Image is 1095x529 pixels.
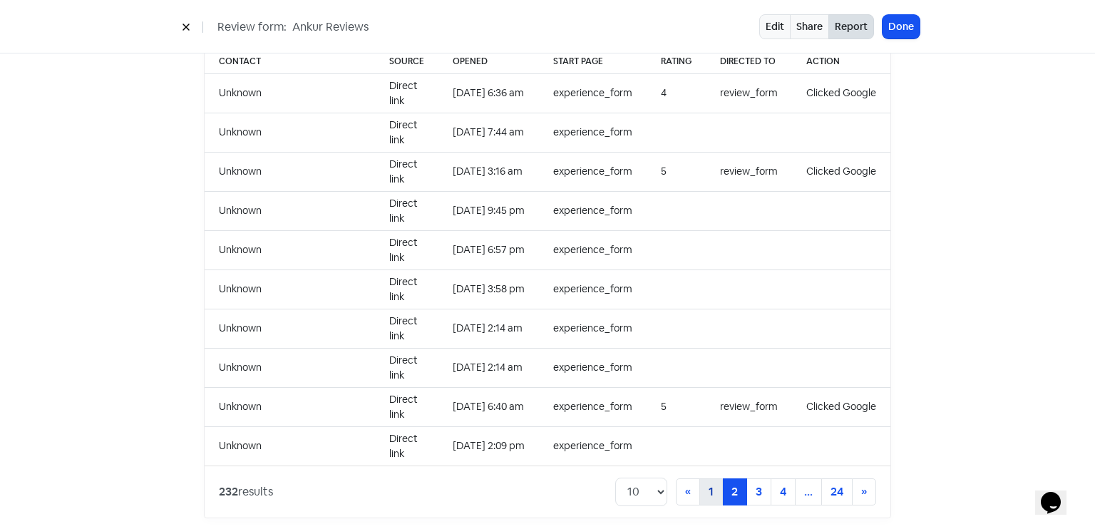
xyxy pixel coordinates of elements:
[539,73,647,113] td: experience_form
[438,309,539,348] td: [DATE] 2:14 am
[438,73,539,113] td: [DATE] 6:36 am
[539,269,647,309] td: experience_form
[539,348,647,387] td: experience_form
[219,483,273,500] div: results
[375,348,438,387] td: Direct link
[539,426,647,466] td: experience_form
[647,152,706,191] td: 5
[438,152,539,191] td: [DATE] 3:16 am
[438,113,539,152] td: [DATE] 7:44 am
[792,387,890,426] td: Clicked Google
[539,230,647,269] td: experience_form
[219,484,238,499] strong: 232
[821,478,853,505] a: 24
[375,230,438,269] td: Direct link
[792,73,890,113] td: Clicked Google
[375,191,438,230] td: Direct link
[790,14,829,39] a: Share
[205,348,375,387] td: Unknown
[375,269,438,309] td: Direct link
[539,113,647,152] td: experience_form
[706,387,792,426] td: review_form
[706,152,792,191] td: review_form
[792,49,890,74] th: Action
[375,152,438,191] td: Direct link
[771,478,796,505] a: 4
[375,49,438,74] th: Source
[706,73,792,113] td: review_form
[205,113,375,152] td: Unknown
[795,478,822,505] a: ...
[205,73,375,113] td: Unknown
[861,484,867,499] span: »
[647,387,706,426] td: 5
[205,309,375,348] td: Unknown
[375,73,438,113] td: Direct link
[205,426,375,466] td: Unknown
[375,387,438,426] td: Direct link
[438,348,539,387] td: [DATE] 2:14 am
[759,14,791,39] a: Edit
[205,152,375,191] td: Unknown
[647,49,706,74] th: Rating
[676,478,700,505] a: Previous
[205,269,375,309] td: Unknown
[1035,472,1081,515] iframe: chat widget
[438,426,539,466] td: [DATE] 2:09 pm
[647,73,706,113] td: 4
[883,15,920,38] button: Done
[438,269,539,309] td: [DATE] 3:58 pm
[205,191,375,230] td: Unknown
[217,19,287,36] span: Review form:
[205,230,375,269] td: Unknown
[375,113,438,152] td: Direct link
[539,309,647,348] td: experience_form
[746,478,771,505] a: 3
[438,387,539,426] td: [DATE] 6:40 am
[539,49,647,74] th: Start page
[722,478,747,505] a: 2
[792,152,890,191] td: Clicked Google
[438,49,539,74] th: Opened
[539,152,647,191] td: experience_form
[539,191,647,230] td: experience_form
[438,191,539,230] td: [DATE] 9:45 pm
[539,387,647,426] td: experience_form
[375,426,438,466] td: Direct link
[685,484,691,499] span: «
[375,309,438,348] td: Direct link
[828,14,874,39] button: Report
[699,478,723,505] a: 1
[706,49,792,74] th: Directed to
[852,478,876,505] a: Next
[438,230,539,269] td: [DATE] 6:57 pm
[205,49,375,74] th: Contact
[205,387,375,426] td: Unknown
